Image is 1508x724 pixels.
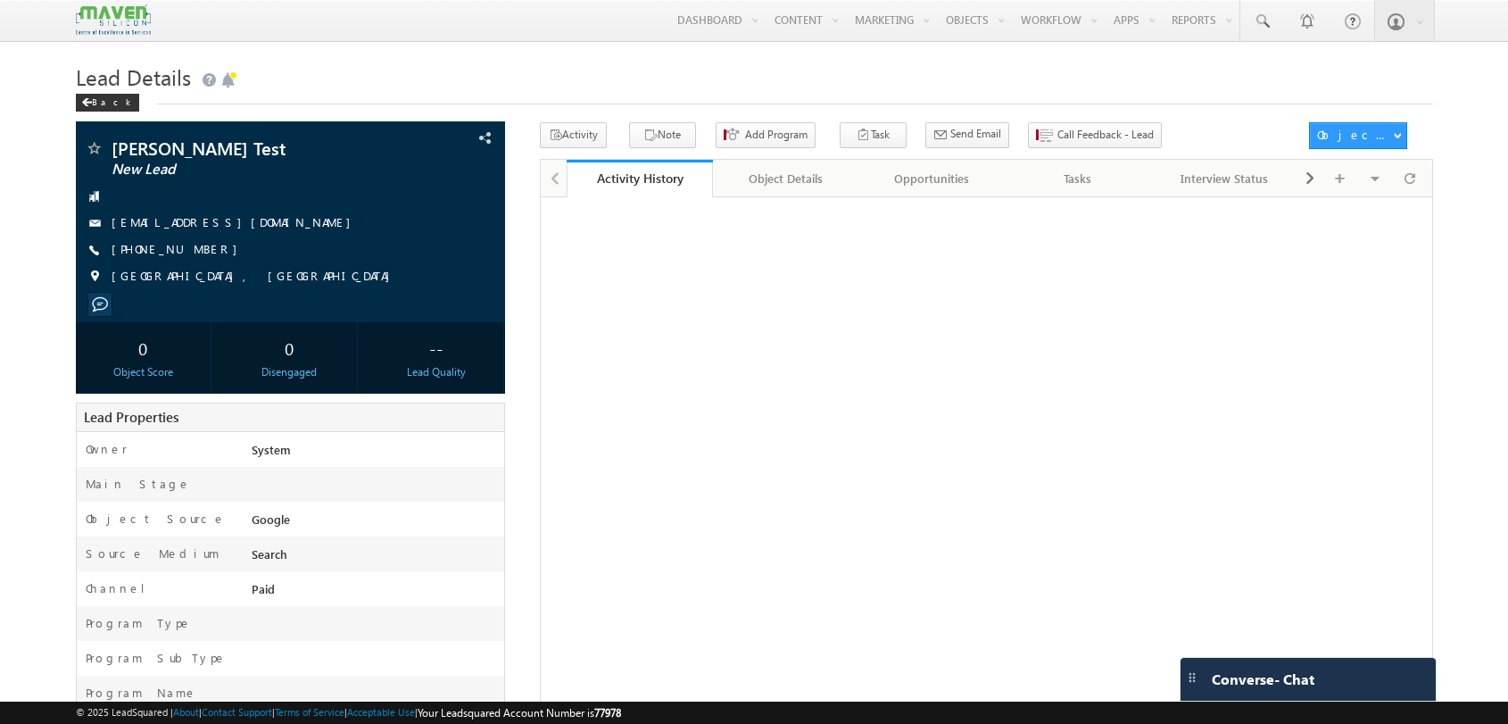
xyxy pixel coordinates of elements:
[112,139,379,157] span: [PERSON_NAME] Test
[247,441,503,466] div: System
[1309,122,1407,149] button: Object Actions
[86,545,220,562] label: Source Medium
[247,511,503,536] div: Google
[1057,127,1154,143] span: Call Feedback - Lead
[1006,160,1152,197] a: Tasks
[112,241,246,259] span: [PHONE_NUMBER]
[418,706,621,720] span: Your Leadsquared Account Number is
[76,4,151,36] img: Custom Logo
[840,122,907,148] button: Task
[86,615,192,631] label: Program Type
[859,160,1006,197] a: Opportunities
[76,704,621,721] span: © 2025 LeadSquared | | | | |
[227,364,352,380] div: Disengaged
[1152,160,1298,197] a: Interview Status
[373,331,499,364] div: --
[80,331,206,364] div: 0
[247,580,503,605] div: Paid
[373,364,499,380] div: Lead Quality
[540,122,607,148] button: Activity
[950,126,1001,142] span: Send Email
[567,160,713,197] a: Activity History
[713,160,859,197] a: Object Details
[1185,670,1199,685] img: carter-drag
[86,650,227,666] label: Program SubType
[275,706,344,718] a: Terms of Service
[347,706,415,718] a: Acceptable Use
[86,476,191,492] label: Main Stage
[76,93,148,108] a: Back
[112,161,379,179] span: New Lead
[86,441,128,457] label: Owner
[80,364,206,380] div: Object Score
[247,545,503,570] div: Search
[594,706,621,720] span: 77978
[925,122,1009,148] button: Send Email
[112,268,399,286] span: [GEOGRAPHIC_DATA], [GEOGRAPHIC_DATA]
[76,62,191,91] span: Lead Details
[76,94,139,112] div: Back
[745,127,808,143] span: Add Program
[874,168,990,189] div: Opportunities
[629,122,696,148] button: Note
[1317,127,1393,143] div: Object Actions
[86,511,226,527] label: Object Source
[1166,168,1282,189] div: Interview Status
[84,408,178,426] span: Lead Properties
[1212,671,1314,687] span: Converse - Chat
[727,168,843,189] div: Object Details
[202,706,272,718] a: Contact Support
[580,170,700,187] div: Activity History
[86,685,197,701] label: Program Name
[227,331,352,364] div: 0
[1020,168,1136,189] div: Tasks
[716,122,816,148] button: Add Program
[173,706,199,718] a: About
[1028,122,1162,148] button: Call Feedback - Lead
[112,214,360,229] a: [EMAIL_ADDRESS][DOMAIN_NAME]
[86,580,159,596] label: Channel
